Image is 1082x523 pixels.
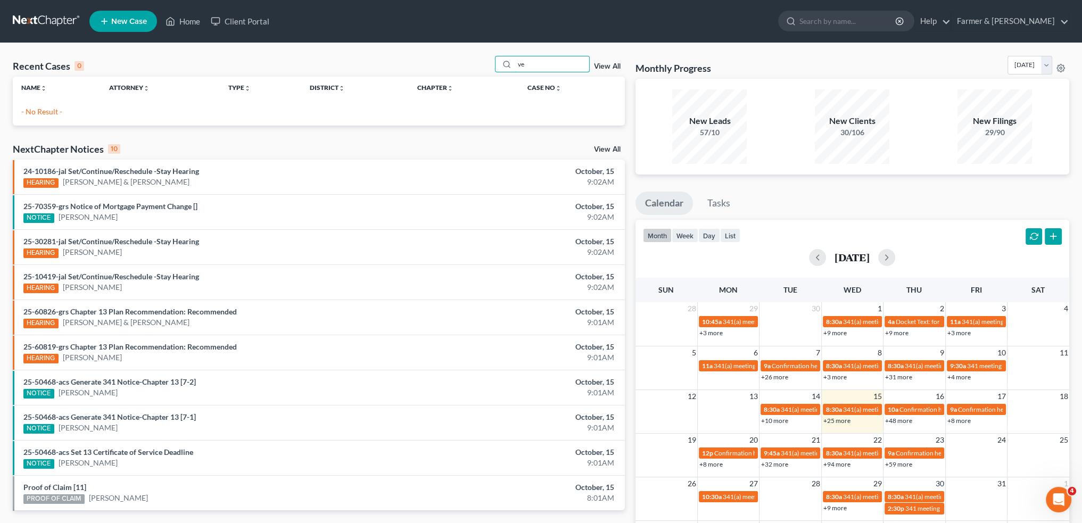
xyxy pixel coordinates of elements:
[23,354,59,363] div: HEARING
[714,362,816,370] span: 341(a) meeting for [PERSON_NAME]
[424,201,614,212] div: October, 15
[783,285,797,294] span: Tue
[1063,477,1069,490] span: 1
[748,302,759,315] span: 29
[702,318,722,326] span: 10:45a
[23,494,85,504] div: PROOF OF CLAIM
[815,115,889,127] div: New Clients
[23,377,196,386] a: 25-50468-acs Generate 341 Notice-Chapter 13 [7-2]
[761,373,788,381] a: +26 more
[885,417,912,425] a: +48 more
[23,412,196,421] a: 25-50468-acs Generate 341 Notice-Chapter 13 [7-1]
[424,247,614,258] div: 9:02AM
[594,63,621,70] a: View All
[764,362,771,370] span: 9a
[877,302,883,315] span: 1
[799,11,897,31] input: Search by name...
[698,228,720,243] button: day
[23,319,59,328] div: HEARING
[23,237,199,246] a: 25-30281-jal Set/Continue/Reschedule -Stay Hearing
[1059,346,1069,359] span: 11
[888,504,904,512] span: 2:30p
[723,318,825,326] span: 341(a) meeting for [PERSON_NAME]
[424,212,614,222] div: 9:02AM
[906,285,922,294] span: Thu
[23,213,54,223] div: NOTICE
[826,405,842,413] span: 8:30a
[815,127,889,138] div: 30/106
[905,362,1064,370] span: 341(a) meeting for [PERSON_NAME] & [PERSON_NAME]
[424,412,614,422] div: October, 15
[672,228,698,243] button: week
[843,449,946,457] span: 341(a) meeting for [PERSON_NAME]
[815,346,821,359] span: 7
[905,504,1001,512] span: 341 meeting for [PERSON_NAME]
[947,417,971,425] a: +8 more
[888,405,898,413] span: 10a
[23,424,54,434] div: NOTICE
[764,405,780,413] span: 8:30a
[635,192,693,215] a: Calendar
[958,405,1079,413] span: Confirmation hearing for [PERSON_NAME]
[764,449,780,457] span: 9:45a
[843,405,946,413] span: 341(a) meeting for [PERSON_NAME]
[59,387,118,398] a: [PERSON_NAME]
[40,85,47,92] i: unfold_more
[885,329,908,337] a: +9 more
[823,417,850,425] a: +25 more
[244,85,251,92] i: unfold_more
[417,84,453,92] a: Chapterunfold_more
[424,342,614,352] div: October, 15
[826,362,842,370] span: 8:30a
[947,373,971,381] a: +4 more
[447,85,453,92] i: unfold_more
[823,373,847,381] a: +3 more
[935,390,945,403] span: 16
[877,346,883,359] span: 8
[63,352,122,363] a: [PERSON_NAME]
[23,342,237,351] a: 25-60819-grs Chapter 13 Plan Recommendation: Recommended
[13,60,84,72] div: Recent Cases
[748,477,759,490] span: 27
[109,84,150,92] a: Attorneyunfold_more
[748,390,759,403] span: 13
[698,192,740,215] a: Tasks
[1063,302,1069,315] span: 4
[23,167,199,176] a: 24-10186-jal Set/Continue/Reschedule -Stay Hearing
[59,458,118,468] a: [PERSON_NAME]
[23,307,237,316] a: 25-60826-grs Chapter 13 Plan Recommendation: Recommended
[950,362,966,370] span: 9:30a
[23,272,199,281] a: 25-10419-jal Set/Continue/Reschedule -Stay Hearing
[515,56,589,72] input: Search by name...
[967,362,1062,370] span: 341 meeting for [PERSON_NAME]
[935,434,945,446] span: 23
[748,434,759,446] span: 20
[719,285,738,294] span: Mon
[672,115,747,127] div: New Leads
[1046,487,1071,512] iframe: Intercom live chat
[424,377,614,387] div: October, 15
[424,271,614,282] div: October, 15
[527,84,561,92] a: Case Nounfold_more
[811,477,821,490] span: 28
[843,362,946,370] span: 341(a) meeting for [PERSON_NAME]
[23,248,59,258] div: HEARING
[424,422,614,433] div: 9:01AM
[702,449,713,457] span: 12p
[687,302,697,315] span: 28
[896,318,991,326] span: Docket Text: for [PERSON_NAME]
[658,285,674,294] span: Sun
[75,61,84,71] div: 0
[811,434,821,446] span: 21
[761,417,788,425] a: +10 more
[899,405,1077,413] span: Confirmation hearing for [PERSON_NAME] & [PERSON_NAME]
[823,329,847,337] a: +9 more
[885,373,912,381] a: +31 more
[996,434,1007,446] span: 24
[699,329,723,337] a: +3 more
[424,447,614,458] div: October, 15
[957,115,1032,127] div: New Filings
[143,85,150,92] i: unfold_more
[13,143,120,155] div: NextChapter Notices
[950,405,957,413] span: 9a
